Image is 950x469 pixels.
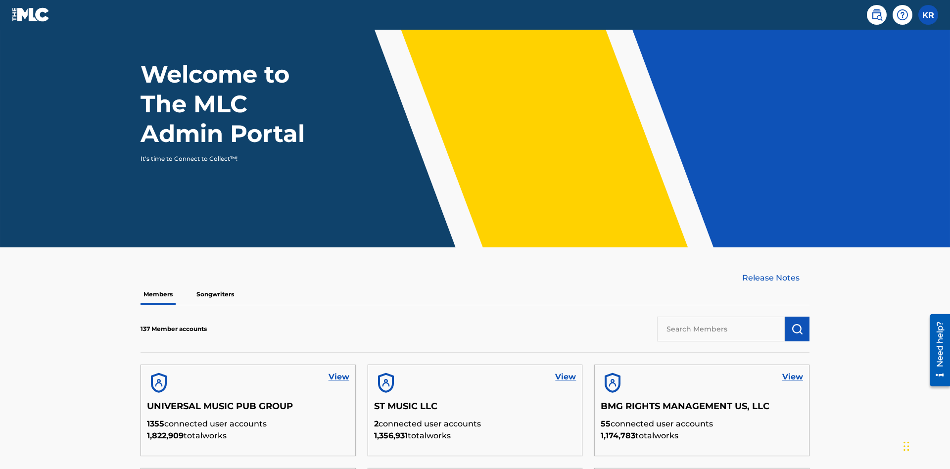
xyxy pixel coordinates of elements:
h5: UNIVERSAL MUSIC PUB GROUP [147,401,349,418]
h1: Welcome to The MLC Admin Portal [141,59,326,148]
div: Help [893,5,912,25]
h5: ST MUSIC LLC [374,401,576,418]
span: 1,822,909 [147,431,184,440]
img: Search Works [791,323,803,335]
div: Drag [903,431,909,461]
span: 1355 [147,419,164,428]
input: Search Members [657,317,785,341]
p: total works [147,430,349,442]
span: 1,356,931 [374,431,408,440]
a: Public Search [867,5,887,25]
p: 137 Member accounts [141,325,207,333]
span: 55 [601,419,611,428]
iframe: Resource Center [922,310,950,391]
p: connected user accounts [374,418,576,430]
img: search [871,9,883,21]
div: User Menu [918,5,938,25]
img: MLC Logo [12,7,50,22]
a: View [782,371,803,383]
p: connected user accounts [601,418,803,430]
p: total works [601,430,803,442]
p: connected user accounts [147,418,349,430]
p: Members [141,284,176,305]
span: 2 [374,419,379,428]
iframe: Chat Widget [901,422,950,469]
a: View [329,371,349,383]
h5: BMG RIGHTS MANAGEMENT US, LLC [601,401,803,418]
p: total works [374,430,576,442]
img: account [147,371,171,395]
img: account [374,371,398,395]
a: Release Notes [742,272,809,284]
img: help [897,9,908,21]
p: Songwriters [193,284,237,305]
img: account [601,371,624,395]
span: 1,174,783 [601,431,635,440]
p: It's time to Connect to Collect™! [141,154,312,163]
a: View [555,371,576,383]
